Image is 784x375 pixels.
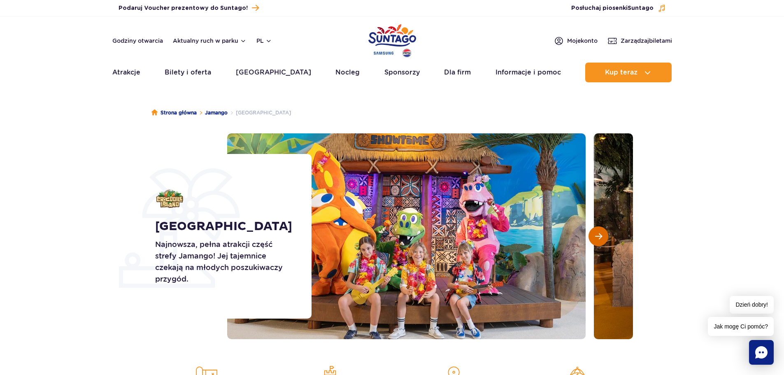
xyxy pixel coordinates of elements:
a: Strona główna [151,109,197,117]
a: Sponsorzy [384,63,420,82]
a: Park of Poland [368,21,416,58]
a: Podaruj Voucher prezentowy do Suntago! [119,2,259,14]
a: Zarządzajbiletami [607,36,672,46]
a: Nocleg [335,63,360,82]
button: pl [256,37,272,45]
a: [GEOGRAPHIC_DATA] [236,63,311,82]
button: Kup teraz [585,63,672,82]
a: Mojekonto [554,36,598,46]
span: Moje konto [567,37,598,45]
p: Najnowsza, pełna atrakcji część strefy Jamango! Jej tajemnice czekają na młodych poszukiwaczy prz... [155,239,293,285]
a: Bilety i oferta [165,63,211,82]
button: Aktualny ruch w parku [173,37,247,44]
span: Posłuchaj piosenki [571,4,654,12]
span: Zarządzaj biletami [621,37,672,45]
a: Godziny otwarcia [112,37,163,45]
span: Jak mogę Ci pomóc? [708,317,774,336]
a: Jamango [205,109,228,117]
a: Dla firm [444,63,471,82]
a: Informacje i pomoc [496,63,561,82]
span: Suntago [628,5,654,11]
span: Podaruj Voucher prezentowy do Suntago! [119,4,248,12]
button: Posłuchaj piosenkiSuntago [571,4,666,12]
li: [GEOGRAPHIC_DATA] [228,109,291,117]
div: Chat [749,340,774,365]
h1: [GEOGRAPHIC_DATA] [155,219,293,234]
a: Atrakcje [112,63,140,82]
span: Kup teraz [605,69,637,76]
button: Następny slajd [589,226,608,246]
span: Dzień dobry! [730,296,774,314]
